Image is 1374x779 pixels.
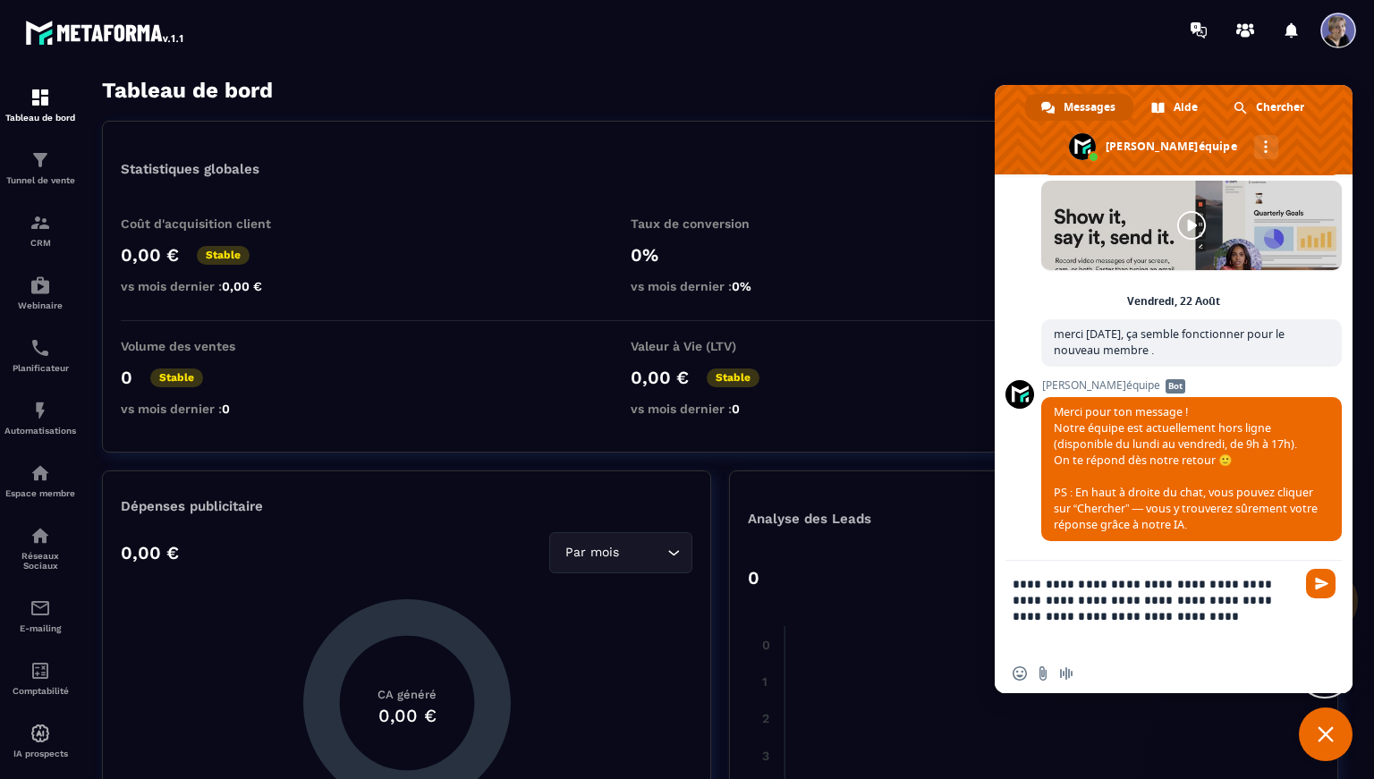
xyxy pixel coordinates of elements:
a: Fermer le chat [1299,707,1353,761]
p: Tunnel de vente [4,175,76,185]
img: automations [30,723,51,744]
p: Planificateur [4,363,76,373]
p: Général [1266,82,1338,98]
img: accountant [30,660,51,682]
p: Valeur à Vie (LTV) [631,339,810,353]
span: Bot [1166,379,1185,394]
p: Comptabilité [4,686,76,696]
span: Message audio [1059,666,1073,681]
span: 0 [222,402,230,416]
textarea: Entrez votre message... [1013,561,1299,654]
p: vs mois dernier : [121,279,300,293]
span: Merci pour ton message ! Notre équipe est actuellement hors ligne (disponible du lundi au vendred... [1054,404,1318,532]
p: IA prospects [4,749,76,758]
input: Search for option [623,543,663,563]
a: Aide [1135,94,1216,121]
div: Search for option [549,532,692,573]
img: formation [30,87,51,108]
p: Stable [150,368,203,387]
span: Envoyer un fichier [1036,666,1050,681]
p: Statistiques globales [121,161,259,177]
div: Vendredi, 22 Août [1127,296,1220,307]
p: 0,00 € [121,244,179,266]
p: Tableau de bord [4,113,76,123]
a: Chercher [1217,94,1322,121]
p: Automatisations [4,426,76,436]
tspan: 1 [762,674,768,689]
img: automations [30,400,51,421]
tspan: 2 [762,711,769,725]
span: Aide [1174,94,1198,121]
img: social-network [30,525,51,546]
a: social-networksocial-networkRéseaux Sociaux [4,512,76,584]
a: automationsautomationsAutomatisations [4,386,76,449]
span: Insérer un emoji [1013,666,1027,681]
a: formationformationTableau de bord [4,73,76,136]
p: E-mailing [4,623,76,633]
p: Stable [197,246,250,265]
p: vs mois dernier : [631,279,810,293]
span: 0% [732,279,751,293]
h3: Tableau de bord [102,78,273,103]
img: logo [25,16,186,48]
p: Volume des ventes [121,339,300,353]
p: Afficher le tableau : [1136,83,1257,97]
img: email [30,597,51,619]
p: Coût d'acquisition client [121,216,300,231]
a: automationsautomationsEspace membre [4,449,76,512]
p: vs mois dernier : [121,402,300,416]
a: formationformationCRM [4,199,76,261]
img: automations [30,462,51,484]
p: Taux de conversion [631,216,810,231]
p: Dépenses publicitaire [121,498,692,514]
a: emailemailE-mailing [4,584,76,647]
a: formationformationTunnel de vente [4,136,76,199]
img: formation [30,149,51,171]
p: Réseaux Sociaux [4,551,76,571]
a: accountantaccountantComptabilité [4,647,76,709]
span: Par mois [561,543,623,563]
p: vs mois dernier : [631,402,810,416]
tspan: 3 [762,749,769,763]
a: automationsautomationsWebinaire [4,261,76,324]
span: Chercher [1256,94,1304,121]
img: scheduler [30,337,51,359]
p: 0% [631,244,810,266]
p: 0 [121,367,132,388]
p: CRM [4,238,76,248]
img: formation [30,212,51,233]
a: schedulerschedulerPlanificateur [4,324,76,386]
p: Analyse des Leads [748,511,1034,527]
span: [PERSON_NAME]équipe [1041,379,1342,392]
p: 0,00 € [631,367,689,388]
span: merci [DATE], ça semble fonctionner pour le nouveau membre . [1054,326,1285,358]
p: Stable [707,368,759,387]
span: Messages [1064,94,1115,121]
p: 0,00 € [121,542,179,563]
span: 0,00 € [222,279,262,293]
img: automations [30,275,51,296]
p: Webinaire [4,301,76,310]
p: Espace membre [4,488,76,498]
tspan: 0 [762,638,770,652]
span: Envoyer [1306,569,1336,598]
span: 0 [732,402,740,416]
p: 0 [748,567,759,588]
a: Messages [1025,94,1133,121]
